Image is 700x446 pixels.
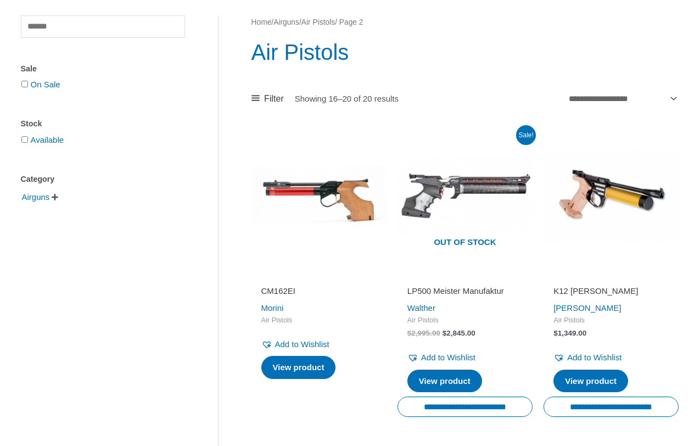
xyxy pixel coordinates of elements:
a: Air Pistols [301,18,335,26]
a: [PERSON_NAME] [553,303,621,313]
span: Air Pistols [407,316,523,325]
iframe: Customer reviews powered by Trustpilot [261,270,377,283]
div: Category [21,171,185,187]
a: Out of stock [397,129,533,264]
h1: Air Pistols [251,37,679,68]
a: Read more about “LP500 Meister Manufaktur” [407,370,482,393]
input: Available [21,136,28,143]
a: Airguns [21,192,51,201]
iframe: Customer reviews powered by Trustpilot [553,270,669,283]
h2: K12 [PERSON_NAME] [553,286,669,297]
a: LP500 Meister Manufaktur [407,286,523,300]
input: On Sale [21,81,28,87]
a: Morini [261,303,284,313]
a: Add to Wishlist [261,337,329,352]
span: Add to Wishlist [275,339,329,349]
span: $ [553,329,558,337]
a: Home [251,18,272,26]
a: Available [31,135,64,144]
a: Add to Wishlist [407,350,475,365]
a: Select options for “CM162EI” [261,356,336,379]
img: CM162EI [251,129,387,264]
span: Sale! [516,125,536,145]
span:  [52,193,58,201]
span: $ [443,329,447,337]
img: LP500 Meister Manufaktur [397,129,533,264]
span: Air Pistols [553,316,669,325]
img: K12 Kid Pardini [544,129,679,264]
select: Shop order [565,90,679,108]
a: Filter [251,91,284,107]
span: Add to Wishlist [567,353,621,362]
div: Sale [21,61,185,77]
bdi: 1,349.00 [553,329,586,337]
span: $ [407,329,412,337]
a: Read more about “K12 KID Pardini” [553,370,628,393]
p: Showing 16–20 of 20 results [295,94,399,103]
a: CM162EI [261,286,377,300]
a: Airguns [273,18,299,26]
h2: CM162EI [261,286,377,297]
bdi: 2,995.00 [407,329,440,337]
a: Add to Wishlist [553,350,621,365]
iframe: Customer reviews powered by Trustpilot [407,270,523,283]
span: Air Pistols [261,316,377,325]
span: Filter [264,91,284,107]
span: Add to Wishlist [421,353,475,362]
a: Walther [407,303,435,313]
span: Airguns [21,188,51,207]
a: On Sale [31,80,60,89]
a: K12 [PERSON_NAME] [553,286,669,300]
span: Out of stock [406,230,524,255]
h2: LP500 Meister Manufaktur [407,286,523,297]
nav: Breadcrumb [251,15,679,30]
bdi: 2,845.00 [443,329,475,337]
div: Stock [21,116,185,132]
